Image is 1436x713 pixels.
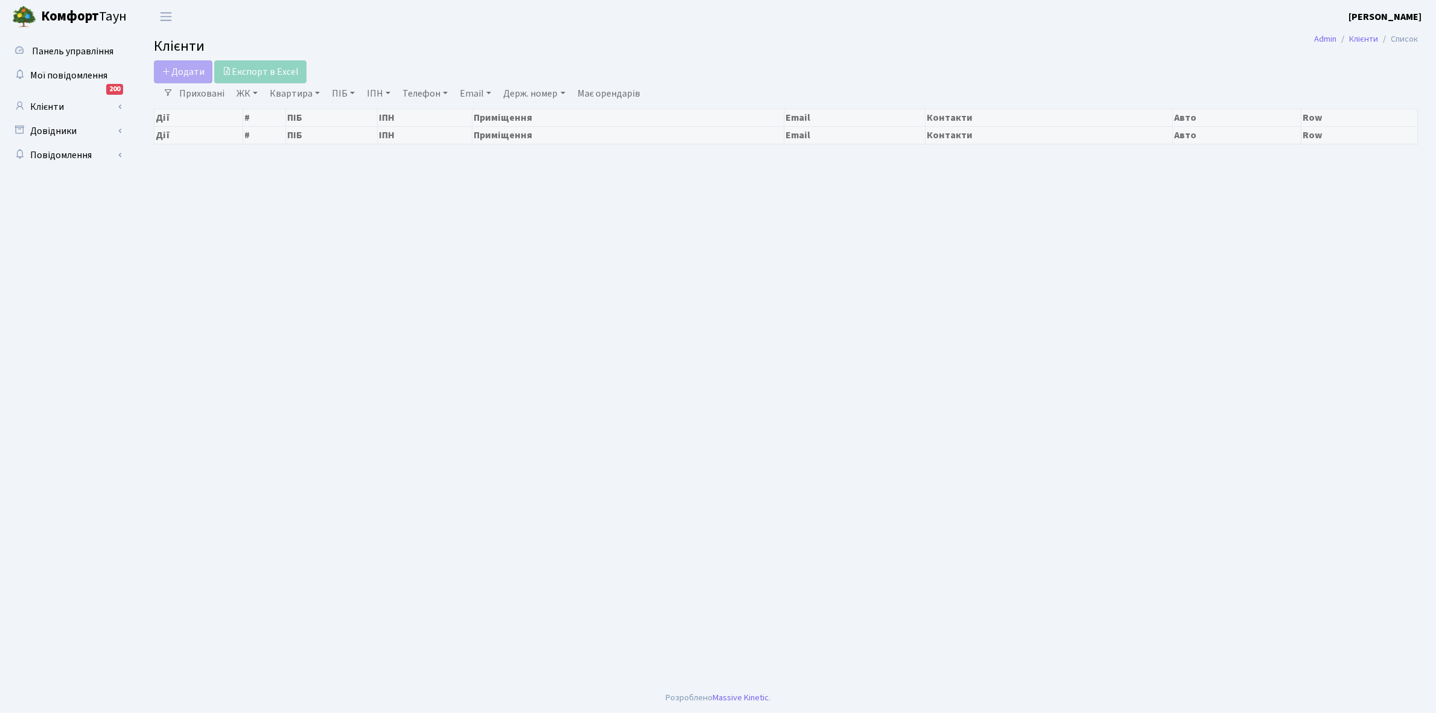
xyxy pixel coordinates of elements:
a: Довідники [6,119,127,143]
th: Контакти [925,126,1173,144]
a: Повідомлення [6,143,127,167]
img: logo.png [12,5,36,29]
th: Email [784,126,925,144]
th: Приміщення [472,109,784,126]
a: Admin [1314,33,1336,45]
a: Телефон [398,83,453,104]
a: Експорт в Excel [214,60,307,83]
th: Дії [154,126,243,144]
a: Клієнти [1349,33,1378,45]
span: Таун [41,7,127,27]
th: ПІБ [286,109,378,126]
th: Контакти [925,109,1173,126]
nav: breadcrumb [1296,27,1436,52]
li: Список [1378,33,1418,46]
a: Massive Kinetic [713,691,769,704]
a: Клієнти [6,95,127,119]
span: Панель управління [32,45,113,58]
a: ЖК [232,83,262,104]
div: Розроблено . [666,691,770,705]
a: Панель управління [6,39,127,63]
th: Row [1301,109,1418,126]
a: [PERSON_NAME] [1349,10,1422,24]
a: Додати [154,60,212,83]
th: Авто [1173,109,1301,126]
a: Мої повідомлення200 [6,63,127,88]
th: Авто [1173,126,1301,144]
span: Клієнти [154,36,205,57]
a: Приховані [174,83,229,104]
a: Держ. номер [498,83,570,104]
div: 200 [106,84,123,95]
span: Мої повідомлення [30,69,107,82]
a: ІПН [362,83,395,104]
a: Email [455,83,496,104]
a: Квартира [265,83,325,104]
th: Дії [154,109,243,126]
a: Має орендарів [573,83,645,104]
b: Комфорт [41,7,99,26]
th: ІПН [378,126,472,144]
span: Додати [162,65,205,78]
th: Приміщення [472,126,784,144]
th: Row [1301,126,1418,144]
th: Email [784,109,925,126]
th: ПІБ [286,126,378,144]
a: ПІБ [327,83,360,104]
button: Переключити навігацію [151,7,181,27]
th: # [243,109,286,126]
th: # [243,126,286,144]
th: ІПН [378,109,472,126]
